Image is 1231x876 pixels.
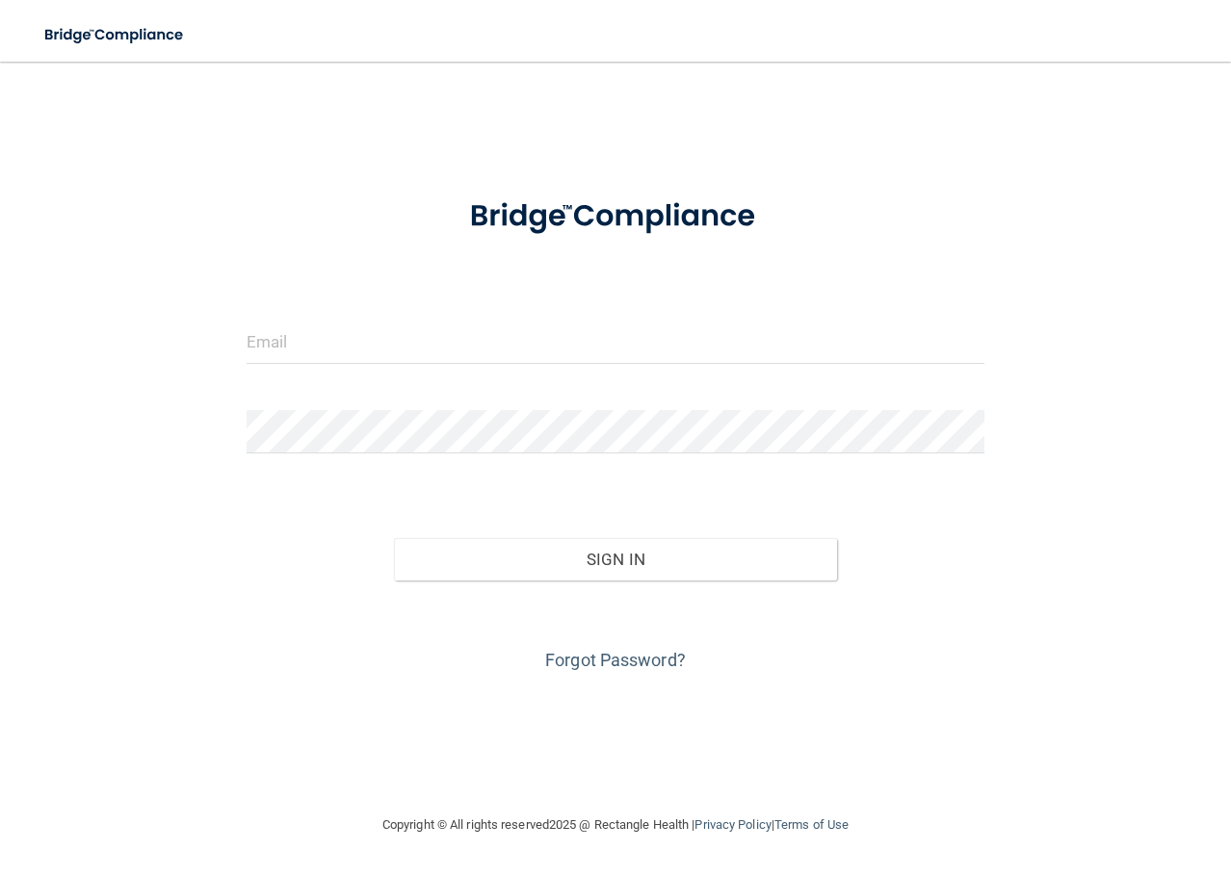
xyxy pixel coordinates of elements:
a: Terms of Use [774,817,849,832]
input: Email [247,321,985,364]
a: Forgot Password? [545,650,686,670]
button: Sign In [394,538,837,580]
div: Copyright © All rights reserved 2025 @ Rectangle Health | | [264,794,967,856]
img: bridge_compliance_login_screen.278c3ca4.svg [438,177,793,256]
a: Privacy Policy [694,817,771,832]
img: bridge_compliance_login_screen.278c3ca4.svg [29,15,201,55]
